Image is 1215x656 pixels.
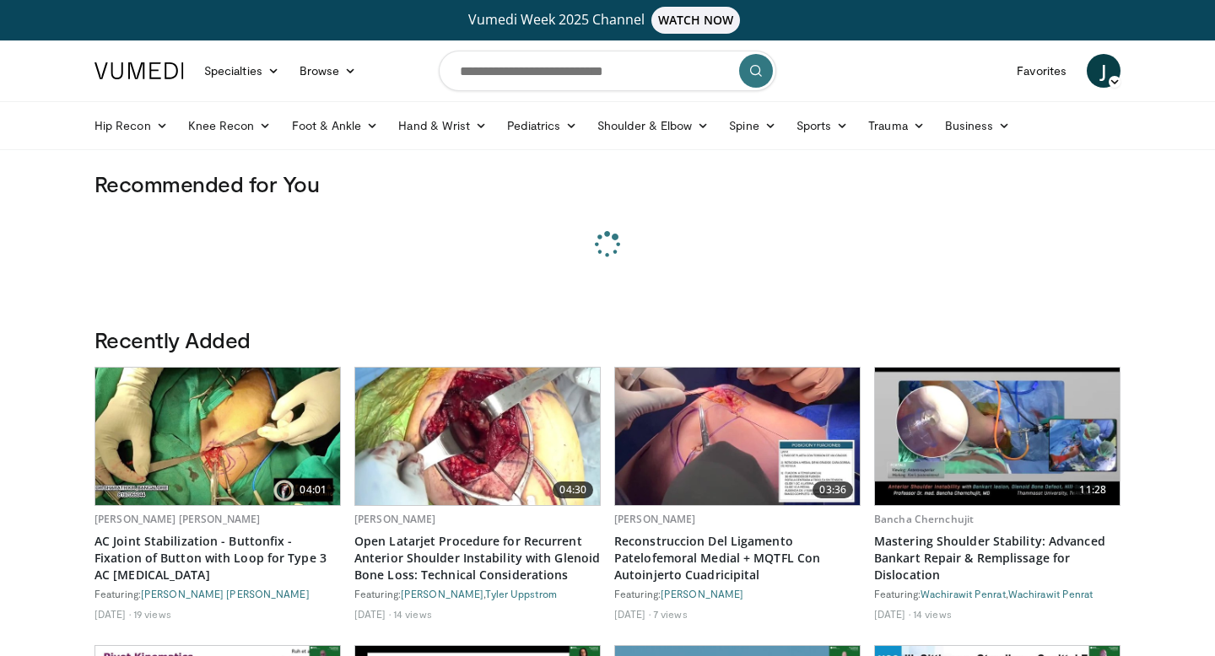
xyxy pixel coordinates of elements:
a: Pediatrics [497,109,587,142]
a: [PERSON_NAME] [PERSON_NAME] [94,512,260,526]
a: Mastering Shoulder Stability: Advanced Bankart Repair & Remplissage for Dislocation [874,533,1120,583]
a: Reconstruccion Del Ligamento Patelofemoral Medial + MQTFL Con Autoinjerto Cuadricipital [614,533,861,583]
span: 11:28 [1072,481,1113,498]
a: [PERSON_NAME] [PERSON_NAME] [141,588,310,600]
li: 14 views [913,607,952,621]
li: 19 views [133,607,171,621]
a: [PERSON_NAME] [614,512,696,526]
a: Favorites [1007,54,1077,88]
a: Open Latarjet Procedure for Recurrent Anterior Shoulder Instability with Glenoid Bone Loss: Techn... [354,533,601,583]
span: 03:36 [813,481,853,498]
div: Featuring: [614,587,861,600]
span: 04:30 [553,481,593,498]
a: Knee Recon [178,109,282,142]
a: Tyler Uppstrom [485,588,556,600]
a: Trauma [858,109,935,142]
a: Wachirawit Penrat [1008,588,1093,600]
a: Shoulder & Elbow [587,109,719,142]
li: [DATE] [94,607,131,621]
a: [PERSON_NAME] [661,588,743,600]
a: Hand & Wrist [388,109,497,142]
a: Wachirawit Penrat [921,588,1006,600]
a: 04:01 [95,368,340,505]
a: Business [935,109,1021,142]
li: [DATE] [614,607,651,621]
img: c2f644dc-a967-485d-903d-283ce6bc3929.620x360_q85_upscale.jpg [95,368,340,505]
span: 04:01 [293,481,333,498]
h3: Recently Added [94,326,1120,353]
a: Browse [289,54,367,88]
a: Foot & Ankle [282,109,389,142]
h3: Recommended for You [94,170,1120,197]
div: Featuring: , [354,587,601,600]
a: AC Joint Stabilization - Buttonfix - Fixation of Button with Loop for Type 3 AC [MEDICAL_DATA] [94,533,341,583]
li: 7 views [653,607,688,621]
div: Featuring: [94,587,341,600]
a: Hip Recon [84,109,178,142]
img: VuMedi Logo [94,62,184,79]
a: Spine [719,109,786,142]
li: [DATE] [354,607,391,621]
li: 14 views [393,607,432,621]
a: 11:28 [875,368,1120,505]
a: [PERSON_NAME] [401,588,483,600]
a: Sports [786,109,859,142]
a: 03:36 [615,368,860,505]
img: 48f6f21f-43ea-44b1-a4e1-5668875d038e.620x360_q85_upscale.jpg [615,368,860,505]
a: 04:30 [355,368,600,505]
span: WATCH NOW [651,7,741,34]
a: J [1087,54,1120,88]
div: Featuring: , [874,587,1120,600]
input: Search topics, interventions [439,51,776,91]
a: Bancha Chernchujit [874,512,974,526]
img: 2b2da37e-a9b6-423e-b87e-b89ec568d167.620x360_q85_upscale.jpg [355,368,600,505]
li: [DATE] [874,607,910,621]
img: 12bfd8a1-61c9-4857-9f26-c8a25e8997c8.620x360_q85_upscale.jpg [875,368,1120,505]
a: Vumedi Week 2025 ChannelWATCH NOW [97,7,1118,34]
a: Specialties [194,54,289,88]
a: [PERSON_NAME] [354,512,436,526]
